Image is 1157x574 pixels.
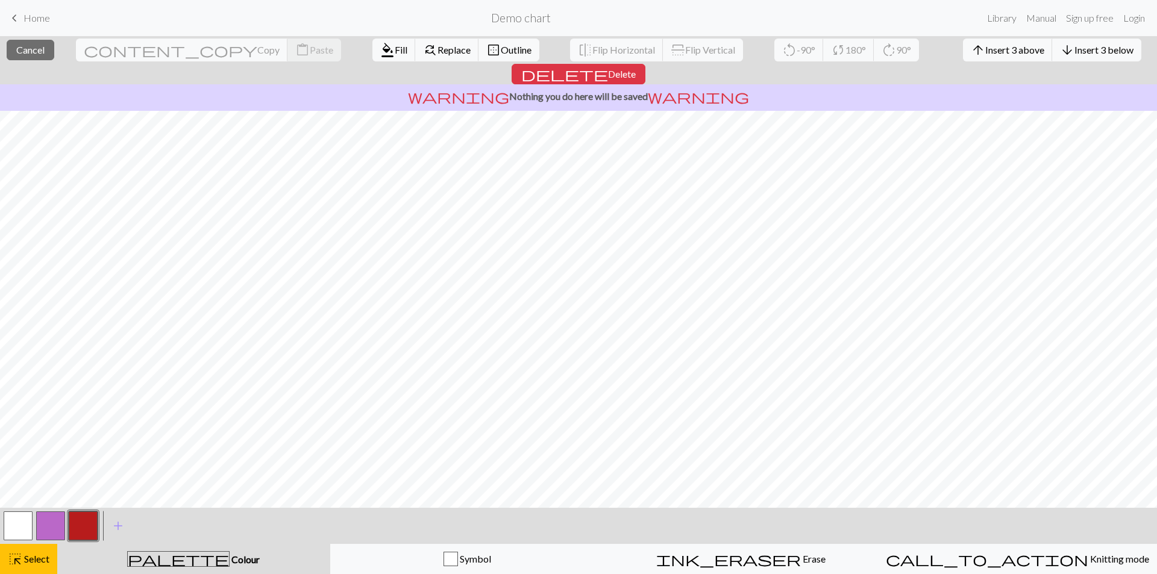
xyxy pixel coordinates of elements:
[831,42,845,58] span: sync
[458,553,491,564] span: Symbol
[8,551,22,567] span: highlight_alt
[486,42,501,58] span: border_outer
[774,39,824,61] button: -90°
[878,544,1157,574] button: Knitting mode
[1118,6,1150,30] a: Login
[1060,42,1074,58] span: arrow_downward
[84,42,257,58] span: content_copy
[648,88,749,105] span: warning
[491,11,551,25] h2: Demo chart
[7,10,22,27] span: keyboard_arrow_left
[971,42,985,58] span: arrow_upward
[512,64,645,84] button: Delete
[570,39,663,61] button: Flip Horizontal
[782,42,797,58] span: rotate_left
[76,39,288,61] button: Copy
[24,12,50,23] span: Home
[823,39,874,61] button: 180°
[982,6,1021,30] a: Library
[1021,6,1061,30] a: Manual
[408,88,509,105] span: warning
[656,551,801,567] span: ink_eraser
[963,39,1053,61] button: Insert 3 above
[7,8,50,28] a: Home
[896,44,911,55] span: 90°
[592,44,655,55] span: Flip Horizontal
[423,42,437,58] span: find_replace
[1088,553,1149,564] span: Knitting mode
[128,551,229,567] span: palette
[22,553,49,564] span: Select
[669,43,686,57] span: flip
[521,66,608,83] span: delete
[604,544,878,574] button: Erase
[111,517,125,534] span: add
[1061,6,1118,30] a: Sign up free
[330,544,604,574] button: Symbol
[5,89,1152,104] p: Nothing you do here will be saved
[874,39,919,61] button: 90°
[16,44,45,55] span: Cancel
[437,44,471,55] span: Replace
[395,44,407,55] span: Fill
[230,554,260,565] span: Colour
[1074,44,1133,55] span: Insert 3 below
[578,42,592,58] span: flip
[478,39,539,61] button: Outline
[257,44,280,55] span: Copy
[380,42,395,58] span: format_color_fill
[7,40,54,60] button: Cancel
[372,39,416,61] button: Fill
[985,44,1044,55] span: Insert 3 above
[801,553,826,564] span: Erase
[845,44,866,55] span: 180°
[685,44,735,55] span: Flip Vertical
[1052,39,1141,61] button: Insert 3 below
[57,544,330,574] button: Colour
[415,39,479,61] button: Replace
[886,551,1088,567] span: call_to_action
[797,44,815,55] span: -90°
[501,44,531,55] span: Outline
[663,39,743,61] button: Flip Vertical
[882,42,896,58] span: rotate_right
[608,68,636,80] span: Delete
